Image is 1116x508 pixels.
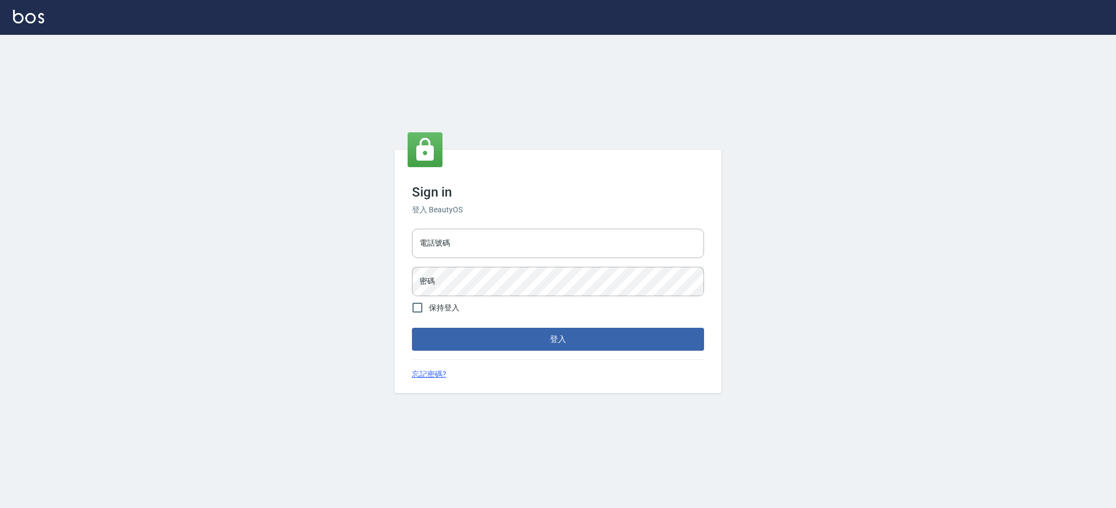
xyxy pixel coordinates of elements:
[412,369,446,380] a: 忘記密碼?
[429,302,459,314] span: 保持登入
[412,185,704,200] h3: Sign in
[412,204,704,216] h6: 登入 BeautyOS
[412,328,704,351] button: 登入
[13,10,44,23] img: Logo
